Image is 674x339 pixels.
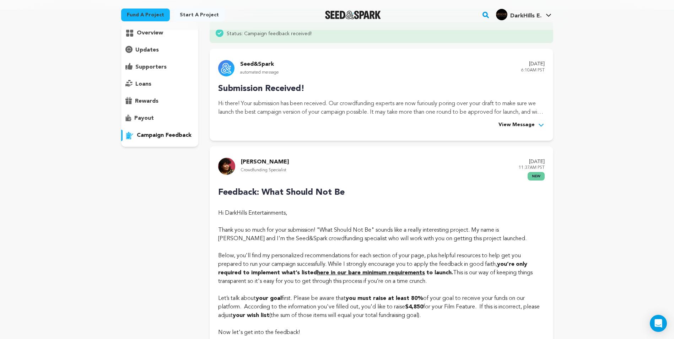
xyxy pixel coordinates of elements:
[317,270,425,276] a: here in our bare minimum requirements
[496,9,507,20] img: b43f3a461490f4a4.jpg
[174,9,225,21] a: Start a project
[218,158,235,175] img: 9732bf93d350c959.jpg
[510,13,541,19] span: DarkHills E.
[134,114,154,123] p: payout
[227,29,312,37] span: Status: Campaign feedback received!
[256,296,282,301] strong: your goal
[121,61,199,73] button: supporters
[121,96,199,107] button: rewards
[405,304,423,310] strong: $4,850
[325,11,381,19] img: Seed&Spark Logo Dark Mode
[135,46,159,54] p: updates
[218,82,544,95] p: Submission Received!
[218,99,544,117] p: Hi there! Your submission has been received. Our crowdfunding experts are now furiously poring ov...
[218,209,544,243] div: Hi DarkHills Entertainments, Thank you so much for your submission! "What Should Not Be" sounds l...
[121,44,199,56] button: updates
[426,270,453,276] strong: to launch.
[121,130,199,141] button: campaign feedback
[528,172,545,181] span: new
[497,262,514,267] strong: you’re
[135,80,151,88] p: loans
[218,328,544,337] div: Now let's get into the feedback!
[495,7,553,22] span: DarkHills E.'s Profile
[121,79,199,90] button: loans
[121,27,199,39] button: overview
[519,164,545,172] p: 11:37AM PST
[325,11,381,19] a: Seed&Spark Homepage
[498,121,545,129] button: View Message
[135,63,167,71] p: supporters
[495,7,553,20] a: DarkHills E.'s Profile
[241,158,289,166] p: [PERSON_NAME]
[241,166,289,174] p: Crowdfunding Specialist
[218,252,544,286] div: Below, you'll find my personalized recommendations for each section of your page, plus helpful re...
[650,315,667,332] div: Open Intercom Messenger
[218,186,544,199] p: Feedback: What Should Not Be
[496,9,541,20] div: DarkHills E.'s Profile
[519,158,545,166] p: [DATE]
[135,97,158,106] p: rewards
[137,131,192,140] p: campaign feedback
[521,60,545,69] p: [DATE]
[498,121,535,129] span: View Message
[121,113,199,124] button: payout
[521,66,545,75] p: 6:10AM PST
[240,60,279,69] p: Seed&Spark
[218,294,544,320] div: Let’s talk about first. Please be aware that of your goal to receive your funds on our platform. ...
[137,29,163,37] p: overview
[346,296,423,301] strong: you must raise at least 80%
[121,9,170,21] a: Fund a project
[233,313,269,318] strong: your wish list
[240,69,279,77] p: automated message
